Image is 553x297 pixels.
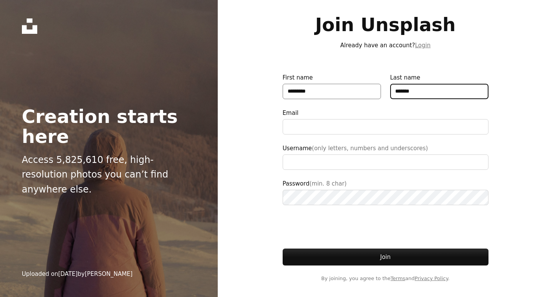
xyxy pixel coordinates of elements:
[283,41,488,50] p: Already have an account?
[415,275,448,281] a: Privacy Policy
[310,180,347,187] span: (min. 8 char)
[283,15,488,35] h1: Join Unsplash
[22,269,133,279] div: Uploaded on by [PERSON_NAME]
[283,84,381,99] input: First name
[283,119,488,134] input: Email
[283,144,488,170] label: Username
[390,84,488,99] input: Last name
[415,42,430,49] a: Login
[283,154,488,170] input: Username(only letters, numbers and underscores)
[283,190,488,205] input: Password(min. 8 char)
[283,73,381,99] label: First name
[22,106,196,146] h2: Creation starts here
[22,18,37,34] a: Home — Unsplash
[283,108,488,134] label: Email
[283,275,488,282] span: By joining, you agree to the and .
[390,73,488,99] label: Last name
[391,275,405,281] a: Terms
[283,249,488,265] button: Join
[22,153,196,197] p: Access 5,825,610 free, high-resolution photos you can’t find anywhere else.
[312,145,428,152] span: (only letters, numbers and underscores)
[58,270,78,277] time: February 20, 2025 at 6:10:00 AM GMT+6
[283,179,488,205] label: Password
